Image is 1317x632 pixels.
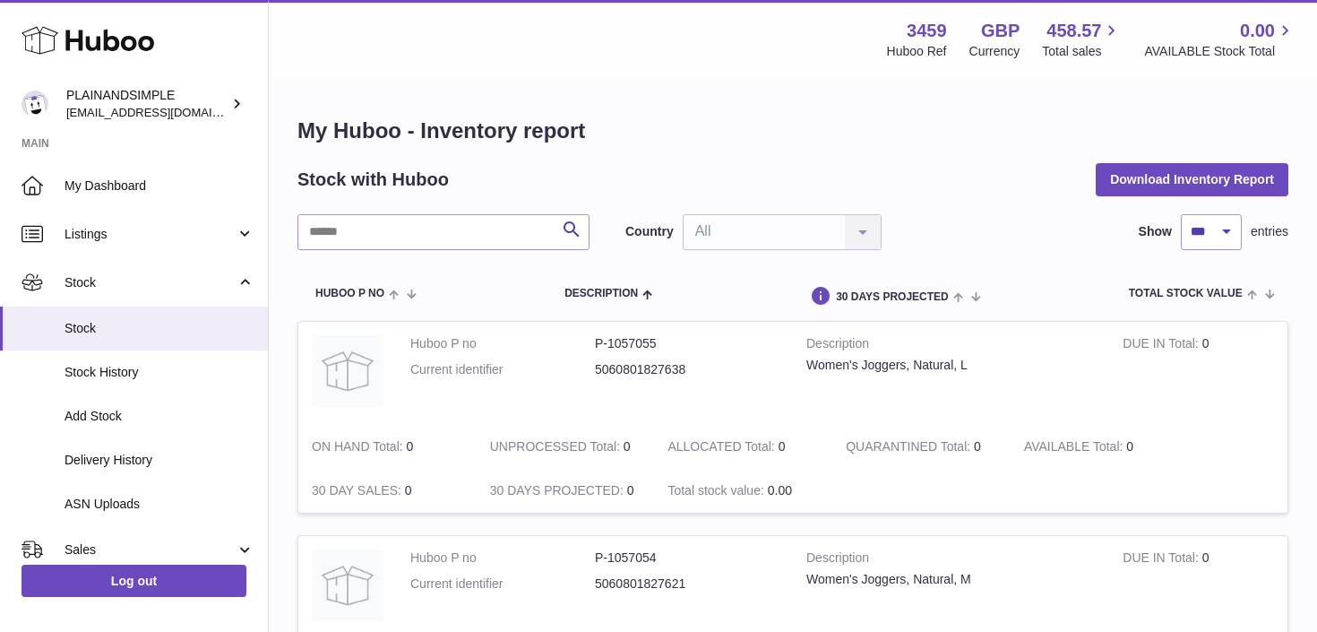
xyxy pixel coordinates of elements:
strong: UNPROCESSED Total [490,439,624,458]
a: 0.00 AVAILABLE Stock Total [1144,19,1295,60]
span: AVAILABLE Stock Total [1144,43,1295,60]
strong: 30 DAYS PROJECTED [490,483,627,502]
td: 0 [298,469,477,513]
td: 0 [654,425,832,469]
strong: ALLOCATED Total [667,439,778,458]
div: Women's Joggers, Natural, M [806,571,1096,588]
td: 0 [298,425,477,469]
a: 458.57 Total sales [1042,19,1122,60]
span: Listings [65,226,236,243]
span: Sales [65,541,236,558]
dd: P-1057055 [595,335,779,352]
strong: Total stock value [667,483,767,502]
span: Description [564,288,638,299]
strong: Description [806,550,1096,571]
td: 0 [477,469,655,513]
span: Stock [65,274,236,291]
dd: P-1057054 [595,550,779,567]
span: 0.00 [768,483,792,498]
span: Stock [65,320,254,337]
span: Add Stock [65,408,254,425]
span: 458.57 [1046,19,1101,43]
strong: GBP [981,19,1020,43]
strong: QUARANTINED Total [846,439,974,458]
label: Show [1139,223,1172,240]
img: product image [312,550,383,621]
span: 0 [974,439,981,454]
td: 0 [477,425,655,469]
div: PLAINANDSIMPLE [66,87,228,121]
span: [EMAIL_ADDRESS][DOMAIN_NAME] [66,105,263,119]
dt: Huboo P no [410,335,595,352]
h1: My Huboo - Inventory report [297,117,1288,145]
td: 0 [1109,322,1287,425]
dd: 5060801827638 [595,361,779,378]
span: Delivery History [65,452,254,469]
div: Currency [969,43,1020,60]
strong: DUE IN Total [1123,336,1201,355]
dt: Huboo P no [410,550,595,567]
span: My Dashboard [65,177,254,195]
span: Total stock value [1129,288,1243,299]
dd: 5060801827621 [595,576,779,593]
span: ASN Uploads [65,496,254,513]
img: product image [312,335,383,407]
div: Women's Joggers, Natural, L [806,357,1096,374]
dt: Current identifier [410,361,595,378]
dt: Current identifier [410,576,595,593]
span: Huboo P no [315,288,384,299]
span: 30 DAYS PROJECTED [836,291,949,303]
td: 0 [1011,425,1189,469]
span: Stock History [65,364,254,381]
strong: AVAILABLE Total [1024,439,1126,458]
strong: ON HAND Total [312,439,407,458]
div: Huboo Ref [887,43,947,60]
a: Log out [22,565,246,597]
strong: DUE IN Total [1123,550,1201,569]
button: Download Inventory Report [1096,163,1288,195]
h2: Stock with Huboo [297,168,449,192]
span: 0.00 [1240,19,1275,43]
span: entries [1251,223,1288,240]
strong: Description [806,335,1096,357]
img: duco@plainandsimple.com [22,91,48,117]
label: Country [625,223,674,240]
strong: 3459 [907,19,947,43]
span: Total sales [1042,43,1122,60]
strong: 30 DAY SALES [312,483,405,502]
